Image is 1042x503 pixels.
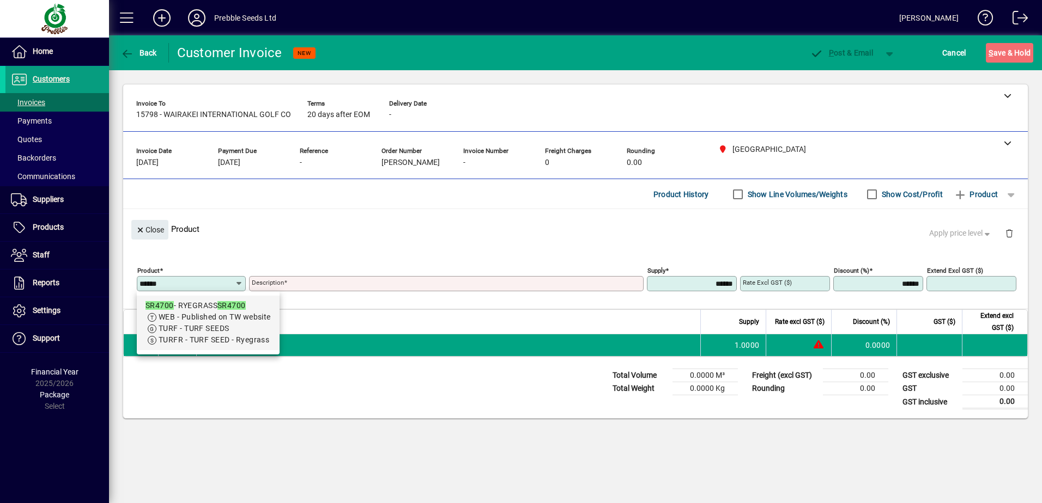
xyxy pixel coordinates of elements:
div: [PERSON_NAME] [899,9,959,27]
button: Post & Email [804,43,879,63]
span: Support [33,334,60,342]
a: Invoices [5,93,109,112]
app-page-header-button: Back [109,43,169,63]
td: GST inclusive [897,395,962,409]
a: Suppliers [5,186,109,213]
app-page-header-button: Delete [996,228,1022,238]
span: GST ($) [934,316,955,328]
span: - [389,111,391,119]
a: Knowledge Base [970,2,993,38]
button: Cancel [940,43,969,63]
td: GST exclusive [897,369,962,382]
span: Communications [11,172,75,181]
span: NEW [298,50,311,57]
td: 0.0000 M³ [673,369,738,382]
span: Close [136,221,164,239]
span: 1.0000 [735,340,760,351]
mat-label: Rate excl GST ($) [743,279,792,286]
span: Invoices [11,98,45,107]
span: Supply [739,316,759,328]
span: Quotes [11,135,42,144]
span: P [829,48,834,57]
a: Communications [5,167,109,186]
td: 0.00 [962,395,1028,409]
span: - [300,158,302,167]
span: [DATE] [218,158,240,167]
a: Products [5,214,109,241]
span: Apply price level [929,228,992,239]
span: Discount (%) [853,316,890,328]
span: ave & Hold [989,44,1031,62]
a: Staff [5,242,109,269]
div: Prebble Seeds Ltd [214,9,276,27]
a: Home [5,38,109,65]
mat-label: Extend excl GST ($) [927,267,983,274]
a: Payments [5,112,109,130]
span: Suppliers [33,195,64,204]
button: Delete [996,220,1022,246]
span: TURF - TURF SEEDS [159,324,229,333]
span: Cancel [942,44,966,62]
span: Back [120,48,157,57]
mat-label: Supply [647,267,665,274]
span: 15798 - WAIRAKEI INTERNATIONAL GOLF CO [136,111,291,119]
label: Show Cost/Profit [880,189,943,200]
span: [PERSON_NAME] [381,158,440,167]
td: Rounding [747,382,823,395]
a: Settings [5,297,109,324]
span: Staff [33,250,50,259]
span: Rate excl GST ($) [775,316,825,328]
a: Reports [5,269,109,297]
td: 0.0000 Kg [673,382,738,395]
button: Back [118,43,160,63]
mat-label: Description [252,279,284,286]
td: 0.00 [823,369,888,382]
label: Show Line Volumes/Weights [746,189,847,200]
span: Backorders [11,154,56,162]
div: - RYEGRASS [146,300,271,311]
mat-option: SR4700 - RYEGRASS SR4700 [137,296,280,350]
td: 0.00 [962,382,1028,395]
a: Quotes [5,130,109,149]
td: Total Volume [607,369,673,382]
td: Total Weight [607,382,673,395]
em: SR4700 [217,301,246,310]
span: Products [33,223,64,231]
em: SR4700 [146,301,174,310]
a: Support [5,325,109,352]
a: Logout [1004,2,1028,38]
td: 0.00 [823,382,888,395]
span: TURFR - TURF SEED - Ryegrass [159,335,269,344]
button: Apply price level [925,224,997,243]
span: Extend excl GST ($) [969,310,1014,334]
mat-label: Discount (%) [834,267,869,274]
span: Customers [33,75,70,83]
td: Freight (excl GST) [747,369,823,382]
td: 0.00 [962,369,1028,382]
span: ost & Email [810,48,873,57]
span: Package [40,390,69,399]
div: Product [123,209,1028,249]
button: Save & Hold [986,43,1033,63]
span: S [989,48,993,57]
span: Payments [11,116,52,125]
app-page-header-button: Close [129,224,171,234]
span: Product History [653,186,709,203]
a: Backorders [5,149,109,167]
button: Close [131,220,168,240]
button: Add [144,8,179,28]
mat-label: Product [137,267,160,274]
span: 0 [545,158,549,167]
span: 20 days after EOM [307,111,370,119]
span: [DATE] [136,158,159,167]
span: Home [33,47,53,56]
button: Product History [649,185,713,204]
td: 0.0000 [831,334,896,356]
td: GST [897,382,962,395]
button: Profile [179,8,214,28]
span: Settings [33,306,60,315]
span: Financial Year [31,367,78,376]
span: WEB - Published on TW website [159,312,271,321]
span: Reports [33,278,59,287]
span: 0.00 [627,158,642,167]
